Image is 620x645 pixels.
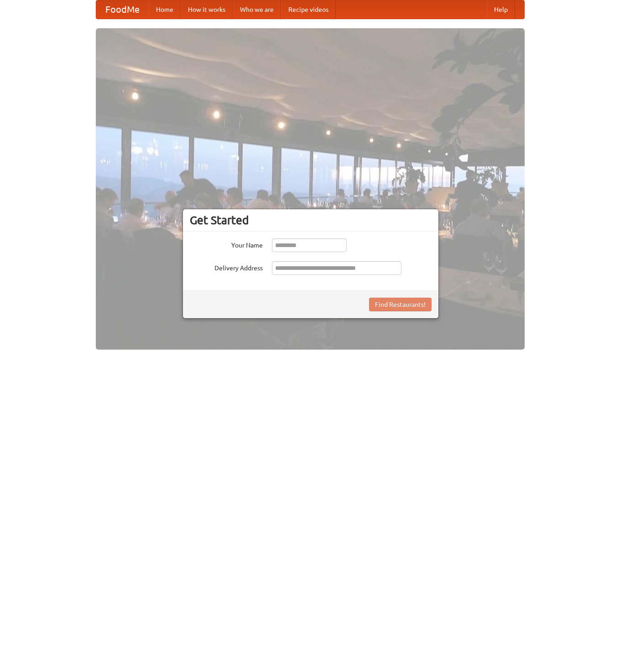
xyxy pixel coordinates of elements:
[190,213,432,227] h3: Get Started
[233,0,281,19] a: Who we are
[149,0,181,19] a: Home
[190,238,263,250] label: Your Name
[281,0,336,19] a: Recipe videos
[190,261,263,273] label: Delivery Address
[181,0,233,19] a: How it works
[96,0,149,19] a: FoodMe
[369,298,432,311] button: Find Restaurants!
[487,0,515,19] a: Help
